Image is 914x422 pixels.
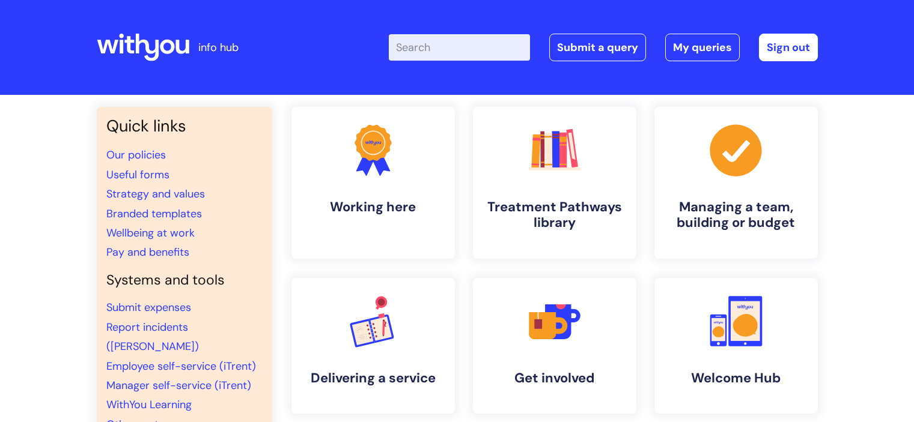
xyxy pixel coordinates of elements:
[665,34,740,61] a: My queries
[654,107,818,259] a: Managing a team, building or budget
[389,34,818,61] div: | -
[664,199,808,231] h4: Managing a team, building or budget
[654,278,818,414] a: Welcome Hub
[483,370,627,386] h4: Get involved
[106,378,251,393] a: Manager self-service (iTrent)
[106,187,205,201] a: Strategy and values
[473,107,636,259] a: Treatment Pathways library
[301,199,445,215] h4: Working here
[106,272,263,289] h4: Systems and tools
[106,359,256,373] a: Employee self-service (iTrent)
[301,370,445,386] h4: Delivering a service
[106,397,192,412] a: WithYou Learning
[106,245,189,259] a: Pay and benefits
[291,107,455,259] a: Working here
[106,148,166,162] a: Our policies
[106,206,202,221] a: Branded templates
[759,34,818,61] a: Sign out
[106,167,169,182] a: Useful forms
[106,320,199,354] a: Report incidents ([PERSON_NAME])
[483,199,627,231] h4: Treatment Pathways library
[664,370,808,386] h4: Welcome Hub
[106,116,263,136] h3: Quick links
[473,278,636,414] a: Get involved
[106,300,191,315] a: Submit expenses
[549,34,646,61] a: Submit a query
[389,34,530,61] input: Search
[106,226,195,240] a: Wellbeing at work
[198,38,239,57] p: info hub
[291,278,455,414] a: Delivering a service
